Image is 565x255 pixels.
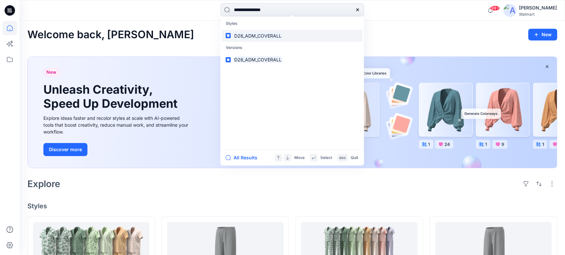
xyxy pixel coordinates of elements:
[225,154,261,162] button: All Results
[294,154,304,161] p: Move
[528,29,557,40] button: New
[490,6,500,11] span: 99+
[221,30,362,42] a: D26_ADM_COVERALL
[221,18,362,30] p: Styles
[27,202,557,210] h4: Styles
[320,154,332,161] p: Select
[519,4,557,12] div: [PERSON_NAME]
[339,154,346,161] p: esc
[233,32,282,40] mark: D26_ADM_COVERALL
[233,56,282,63] mark: D26_ADM_COVERALL
[27,179,60,189] h2: Explore
[221,54,362,66] a: D26_ADM_COVERALL
[27,29,194,41] h2: Welcome back, [PERSON_NAME]
[350,154,358,161] p: Quit
[43,83,180,111] h1: Unleash Creativity, Speed Up Development
[503,4,516,17] img: avatar
[519,12,557,17] div: Walmart
[221,42,362,54] p: Versions
[46,68,56,76] span: New
[43,143,87,156] button: Discover more
[43,115,190,135] div: Explore ideas faster and recolor styles at scale with AI-powered tools that boost creativity, red...
[43,143,190,156] a: Discover more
